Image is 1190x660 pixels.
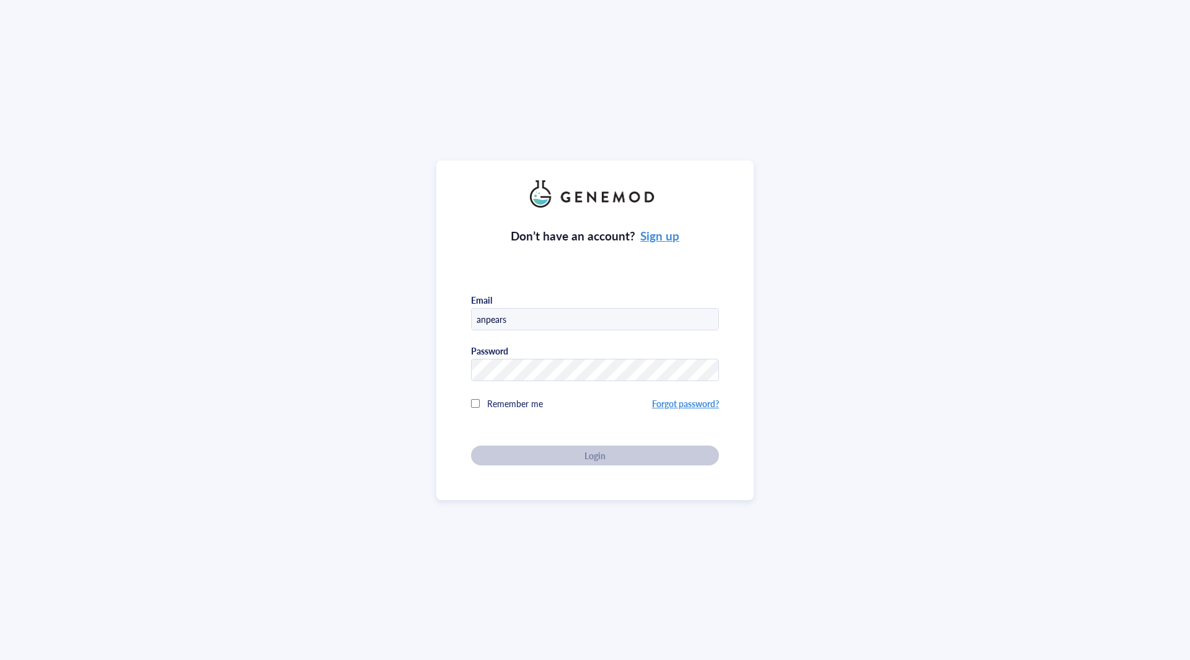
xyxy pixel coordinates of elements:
[652,397,719,410] a: Forgot password?
[471,294,492,306] div: Email
[640,227,679,244] a: Sign up
[511,227,680,245] div: Don’t have an account?
[487,397,543,410] span: Remember me
[471,345,508,356] div: Password
[530,180,660,208] img: genemod_logo_light-BcqUzbGq.png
